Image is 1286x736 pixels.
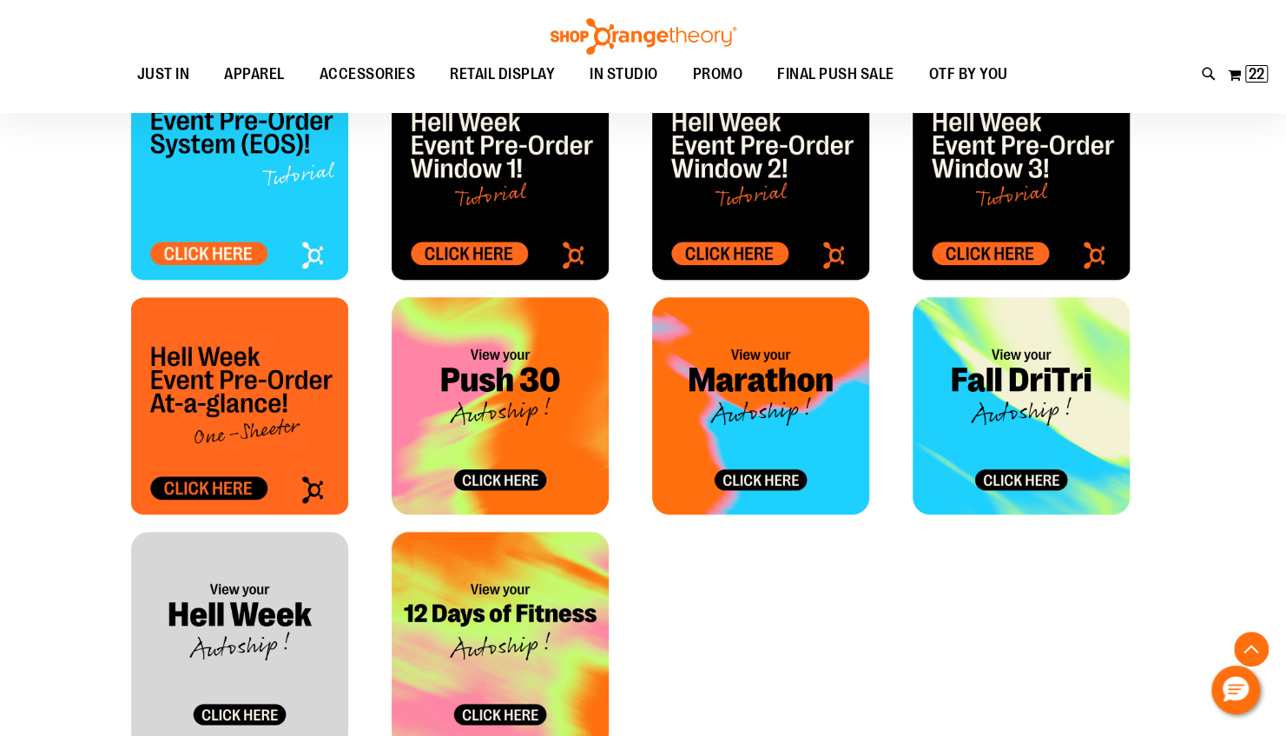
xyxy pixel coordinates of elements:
[912,55,1026,95] a: OTF BY YOU
[572,55,676,94] a: IN STUDIO
[207,55,302,95] a: APPAREL
[1234,632,1269,666] button: Back To Top
[224,55,285,94] span: APPAREL
[120,55,208,95] a: JUST IN
[760,55,912,95] a: FINAL PUSH SALE
[450,55,555,94] span: RETAIL DISPLAY
[693,55,743,94] span: PROMO
[320,55,416,94] span: ACCESSORIES
[590,55,658,94] span: IN STUDIO
[913,297,1130,514] img: FALL DRI TRI_Allocation Tile
[929,55,1008,94] span: OTF BY YOU
[913,63,1130,280] img: OTF - Studio Sale Tile
[1249,65,1264,83] span: 22
[137,55,190,94] span: JUST IN
[548,18,739,55] img: Shop Orangetheory
[131,297,348,514] img: HELLWEEK_Allocation Tile
[652,297,869,514] img: OTF Tile - Marathon Marketing
[302,55,433,95] a: ACCESSORIES
[652,63,869,280] img: OTF - Studio Sale Tile
[432,55,572,95] a: RETAIL DISPLAY
[676,55,761,95] a: PROMO
[392,63,609,280] img: OTF - Studio Sale Tile
[777,55,894,94] span: FINAL PUSH SALE
[1211,666,1260,714] button: Hello, have a question? Let’s chat.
